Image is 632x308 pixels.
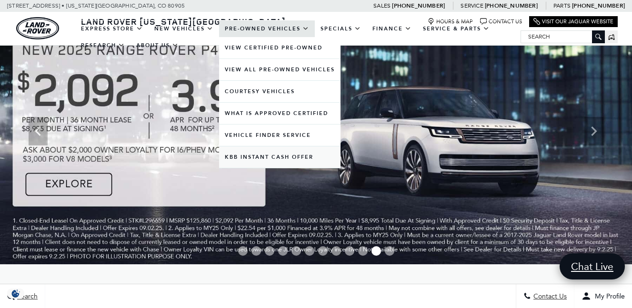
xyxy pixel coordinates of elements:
a: Courtesy Vehicles [219,81,341,102]
img: Opt-Out Icon [5,289,27,298]
a: [PHONE_NUMBER] [485,2,538,10]
a: Specials [315,20,367,37]
a: Contact Us [480,18,522,25]
a: View All Pre-Owned Vehicles [219,59,341,80]
a: EXPRESS STORE [75,20,149,37]
a: Chat Live [560,253,625,279]
a: Service & Parts [417,20,495,37]
span: Parts [553,2,571,9]
span: Go to slide 9 [345,246,354,256]
div: Previous [29,117,48,145]
section: Click to Open Cookie Consent Modal [5,289,27,298]
span: Chat Live [566,260,618,273]
span: Go to slide 5 [291,246,301,256]
span: Service [461,2,483,9]
a: [PHONE_NUMBER] [392,2,445,10]
span: My Profile [591,292,625,300]
nav: Main Navigation [75,20,521,54]
a: land-rover [16,17,59,39]
span: Go to slide 1 [238,246,248,256]
a: What Is Approved Certified [219,103,341,124]
a: New Vehicles [149,20,219,37]
span: Go to slide 10 [358,246,368,256]
a: Land Rover [US_STATE][GEOGRAPHIC_DATA] [75,16,291,27]
input: Search [521,31,604,42]
div: Next [584,117,603,145]
span: Go to slide 6 [305,246,314,256]
span: Go to slide 12 [385,246,394,256]
a: About Us [130,37,184,54]
img: Land Rover [16,17,59,39]
a: [STREET_ADDRESS] • [US_STATE][GEOGRAPHIC_DATA], CO 80905 [7,2,185,9]
a: Research [75,37,130,54]
a: Visit Our Jaguar Website [533,18,613,25]
button: Open user profile menu [574,284,632,308]
span: Sales [373,2,391,9]
a: Vehicle Finder Service [219,125,341,146]
span: Land Rover [US_STATE][GEOGRAPHIC_DATA] [81,16,286,27]
span: Go to slide 2 [251,246,261,256]
a: Finance [367,20,417,37]
a: KBB Instant Cash Offer [219,146,341,168]
a: [PHONE_NUMBER] [572,2,625,10]
span: Go to slide 3 [265,246,274,256]
span: Go to slide 11 [371,246,381,256]
a: Hours & Map [428,18,473,25]
a: View Certified Pre-Owned [219,37,341,58]
span: Contact Us [531,292,567,300]
span: Go to slide 4 [278,246,288,256]
span: Go to slide 7 [318,246,328,256]
span: Go to slide 8 [331,246,341,256]
a: Pre-Owned Vehicles [219,20,315,37]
